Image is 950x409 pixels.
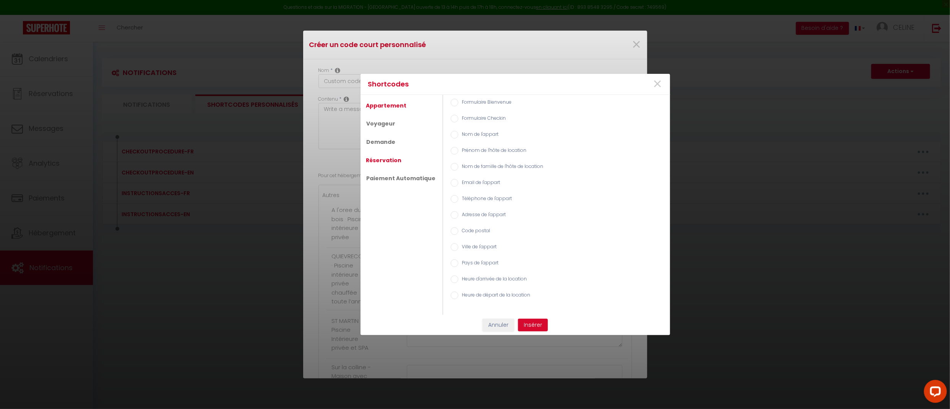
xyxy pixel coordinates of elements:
label: Code postal [458,227,490,236]
label: Téléphone de l'appart [458,195,512,204]
iframe: LiveChat chat widget [918,377,950,409]
a: Voyageur [362,116,400,131]
label: Adresse de l'appart [458,211,506,220]
span: × [653,73,662,96]
label: Ville de l'appart [458,243,497,252]
button: Close [653,76,662,93]
label: Nom de l'appart [458,131,499,139]
a: Demande [362,135,400,149]
label: Prénom de l'hôte de location [458,147,527,155]
a: Réservation [362,153,406,167]
label: Email de l'appart [458,179,500,187]
label: Formulaire Checkin [458,115,506,123]
button: Annuler [482,319,514,332]
label: Formulaire Bienvenue [458,99,512,107]
label: Heure de départ de la location [458,292,531,300]
a: Appartement [362,99,411,112]
a: Paiement Automatique [362,171,440,186]
button: Insérer [518,319,548,332]
label: Heure d'arrivée de la location [458,275,527,284]
h4: Shortcodes [368,79,561,90]
label: Pays de l'appart [458,259,499,268]
label: Nom de famille de l'hôte de location [458,163,544,171]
